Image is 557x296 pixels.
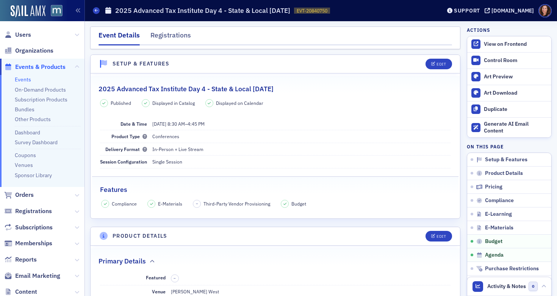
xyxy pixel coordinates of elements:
span: Venue [152,288,166,294]
span: EVT-20840750 [297,8,327,14]
span: Memberships [15,239,52,248]
a: Other Products [15,116,51,123]
div: Art Download [484,90,548,97]
span: In-Person + Live Stream [152,146,203,152]
span: Subscriptions [15,223,53,232]
a: Bundles [15,106,34,113]
span: Compliance [485,197,514,204]
span: Featured [146,274,166,280]
span: Date & Time [120,121,147,127]
span: Published [111,100,131,106]
button: Edit [426,59,452,69]
div: Duplicate [484,106,548,113]
div: Event Details [99,30,140,45]
div: Edit [437,62,446,66]
span: – [174,276,176,281]
span: Product Details [485,170,523,177]
a: View on Frontend [467,36,551,52]
div: Generate AI Email Content [484,121,548,134]
span: Delivery Format [105,146,147,152]
a: Art Preview [467,69,551,85]
span: Users [15,31,31,39]
span: 0 [529,282,538,291]
a: Subscription Products [15,96,67,103]
span: Events & Products [15,63,66,71]
a: View Homepage [45,5,63,18]
span: Single Session [152,159,182,165]
div: Art Preview [484,73,548,80]
span: Profile [538,4,552,17]
a: Memberships [4,239,52,248]
time: 8:30 AM [167,121,185,127]
div: Support [454,7,480,14]
span: Budget [485,238,502,245]
h2: 2025 Advanced Tax Institute Day 4 - State & Local [DATE] [99,84,274,94]
a: Control Room [467,53,551,69]
span: E-Materials [485,224,513,231]
a: On-Demand Products [15,86,66,93]
span: Session Configuration [100,159,147,165]
a: Registrations [4,207,52,215]
span: [DATE] [152,121,166,127]
h4: Product Details [113,232,167,240]
span: Agenda [485,252,504,259]
a: Organizations [4,47,53,55]
span: [PERSON_NAME] West [171,288,219,294]
div: Edit [437,234,446,238]
span: Pricing [485,184,502,190]
time: 4:45 PM [188,121,205,127]
button: Edit [426,231,452,241]
span: E-Learning [485,211,512,218]
a: Orders [4,191,34,199]
span: Budget [291,200,306,207]
span: Third-Party Vendor Provisioning [203,200,270,207]
span: Content [15,288,37,296]
a: Email Marketing [4,272,60,280]
span: – [152,121,205,127]
h2: Features [100,185,127,195]
span: Setup & Features [485,156,527,163]
a: Venues [15,162,33,168]
span: Conferences [152,133,179,139]
div: Control Room [484,57,548,64]
span: Reports [15,255,37,264]
a: Events [15,76,31,83]
button: Generate AI Email Content [467,117,551,138]
span: Displayed in Catalog [152,100,195,106]
span: Compliance [112,200,137,207]
h2: Primary Details [99,256,146,266]
span: Email Marketing [15,272,60,280]
span: Organizations [15,47,53,55]
h4: On this page [467,143,552,150]
img: SailAMX [11,5,45,17]
span: Orders [15,191,34,199]
button: [DOMAIN_NAME] [485,8,537,13]
button: Duplicate [467,101,551,117]
span: Product Type [111,133,147,139]
a: Users [4,31,31,39]
a: Subscriptions [4,223,53,232]
a: Reports [4,255,37,264]
img: SailAMX [51,5,63,17]
span: Registrations [15,207,52,215]
a: Coupons [15,152,36,159]
div: Registrations [150,30,191,44]
span: Purchase Restrictions [485,265,539,272]
a: Sponsor Library [15,172,52,179]
a: Events & Products [4,63,66,71]
h4: Actions [467,26,490,33]
h1: 2025 Advanced Tax Institute Day 4 - State & Local [DATE] [115,6,290,15]
div: View on Frontend [484,41,548,48]
a: Survey Dashboard [15,139,58,146]
span: – [196,201,198,206]
a: Dashboard [15,129,40,136]
a: Content [4,288,37,296]
span: Activity & Notes [487,282,526,290]
div: [DOMAIN_NAME] [491,7,534,14]
span: Displayed on Calendar [216,100,263,106]
span: E-Materials [158,200,182,207]
a: Art Download [467,85,551,101]
h4: Setup & Features [113,60,169,68]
